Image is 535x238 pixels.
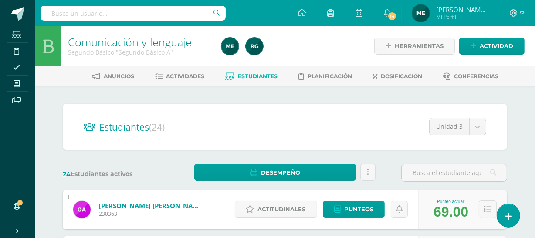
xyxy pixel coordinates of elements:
span: Estudiantes [99,121,165,133]
a: Actividades [156,69,205,83]
span: Actividad [480,38,513,54]
div: 69.00 [433,204,468,220]
span: 230363 [99,210,203,217]
img: 5d8b4df31e5746aedd4c829252c230ee.png [73,201,91,218]
span: Anuncios [104,73,135,79]
img: ced03373c30ac9eb276b8f9c21c0bd80.png [221,38,239,55]
a: Actividad [459,38,525,55]
span: 14 [387,11,397,21]
input: Busca el estudiante aquí... [402,164,507,181]
input: Busca un usuario... [41,6,226,21]
a: Comunicación y lenguaje [68,34,192,49]
h1: Comunicación y lenguaje [68,36,211,48]
span: Conferencias [454,73,499,79]
span: Actividades [166,73,205,79]
a: Estudiantes [226,69,278,83]
span: [PERSON_NAME] de los Angeles [436,5,488,14]
span: Actitudinales [258,201,306,217]
span: Desempeño [261,165,300,181]
label: Estudiantes activos [63,170,169,178]
a: Herramientas [374,38,455,55]
a: Actitudinales [235,201,317,218]
a: Unidad 3 [430,118,486,135]
span: Mi Perfil [436,13,488,21]
span: Estudiantes [238,73,278,79]
span: Unidad 3 [436,118,463,135]
a: [PERSON_NAME] [PERSON_NAME] [99,201,203,210]
span: Dosificación [381,73,423,79]
span: 24 [63,170,71,178]
a: Punteos [323,201,385,218]
div: 1 [67,194,70,200]
span: Herramientas [395,38,444,54]
img: e044b199acd34bf570a575bac584e1d1.png [246,38,263,55]
img: ced03373c30ac9eb276b8f9c21c0bd80.png [412,4,430,22]
span: Punteos [344,201,373,217]
div: Punteo actual: [433,199,468,204]
a: Desempeño [194,164,356,181]
span: (24) [149,121,165,133]
a: Dosificación [373,69,423,83]
span: Planificación [308,73,352,79]
div: Segundo Básico 'Segundo Básico A' [68,48,211,56]
a: Conferencias [444,69,499,83]
a: Anuncios [92,69,135,83]
a: Planificación [299,69,352,83]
